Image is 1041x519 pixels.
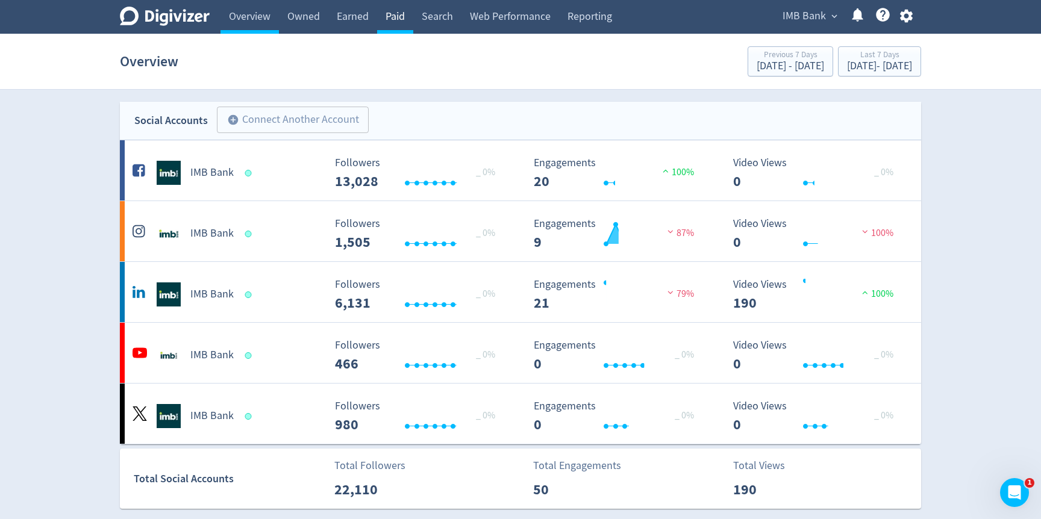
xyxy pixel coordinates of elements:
[727,400,908,432] svg: Video Views 0
[157,404,181,428] img: IMB Bank undefined
[157,282,181,306] img: IMB Bank undefined
[675,349,694,361] span: _ 0%
[157,222,181,246] img: IMB Bank undefined
[1025,478,1034,488] span: 1
[664,288,677,297] img: negative-performance.svg
[664,288,694,300] span: 79%
[227,114,239,126] span: add_circle
[120,201,921,261] a: IMB Bank undefinedIMB Bank Followers --- _ 0% Followers 1,505 Engagements 9 Engagements 9 87% Vid...
[120,42,178,81] h1: Overview
[727,218,908,250] svg: Video Views 0
[217,107,369,133] button: Connect Another Account
[859,288,893,300] span: 100%
[190,348,234,362] h5: IMB Bank
[329,218,510,250] svg: Followers ---
[134,112,208,129] div: Social Accounts
[533,479,602,500] p: 50
[120,323,921,383] a: IMB Bank undefinedIMB Bank Followers --- _ 0% Followers 466 Engagements 0 Engagements 0 _ 0% Vide...
[757,51,824,61] div: Previous 7 Days
[157,343,181,367] img: IMB Bank undefined
[859,227,871,236] img: negative-performance.svg
[838,46,921,76] button: Last 7 Days[DATE]- [DATE]
[757,61,824,72] div: [DATE] - [DATE]
[476,349,495,361] span: _ 0%
[208,108,369,133] a: Connect Another Account
[245,413,255,420] span: Data last synced: 20 Aug 2025, 3:02pm (AEST)
[528,157,708,189] svg: Engagements 20
[329,279,510,311] svg: Followers ---
[190,166,234,180] h5: IMB Bank
[120,140,921,200] a: IMB Bank undefinedIMB Bank Followers --- _ 0% Followers 13,028 Engagements 20 Engagements 20 100%...
[329,400,510,432] svg: Followers ---
[829,11,840,22] span: expand_more
[874,409,893,421] span: _ 0%
[733,479,802,500] p: 190
[660,166,694,178] span: 100%
[528,218,708,250] svg: Engagements 9
[245,291,255,298] span: Data last synced: 21 Aug 2025, 7:01am (AEST)
[528,279,708,311] svg: Engagements 21
[190,226,234,241] h5: IMB Bank
[847,51,912,61] div: Last 7 Days
[847,61,912,72] div: [DATE] - [DATE]
[528,340,708,371] svg: Engagements 0
[660,166,672,175] img: positive-performance.svg
[778,7,840,26] button: IMB Bank
[727,340,908,371] svg: Video Views 0
[190,287,234,302] h5: IMB Bank
[664,227,677,236] img: negative-performance.svg
[245,231,255,237] span: Data last synced: 21 Aug 2025, 7:02am (AEST)
[329,340,510,371] svg: Followers ---
[859,227,893,239] span: 100%
[727,279,908,311] svg: Video Views 190
[134,470,326,488] div: Total Social Accounts
[664,227,694,239] span: 87%
[533,458,621,474] p: Total Engagements
[120,262,921,322] a: IMB Bank undefinedIMB Bank Followers --- _ 0% Followers 6,131 Engagements 21 Engagements 21 79% V...
[120,384,921,444] a: IMB Bank undefinedIMB Bank Followers --- _ 0% Followers 980 Engagements 0 Engagements 0 _ 0% Vide...
[783,7,826,26] span: IMB Bank
[727,157,908,189] svg: Video Views 0
[476,288,495,300] span: _ 0%
[859,288,871,297] img: positive-performance.svg
[874,166,893,178] span: _ 0%
[476,227,495,239] span: _ 0%
[329,157,510,189] svg: Followers ---
[334,458,405,474] p: Total Followers
[476,409,495,421] span: _ 0%
[675,409,694,421] span: _ 0%
[874,349,893,361] span: _ 0%
[1000,478,1029,507] iframe: Intercom live chat
[157,161,181,185] img: IMB Bank undefined
[190,409,234,423] h5: IMB Bank
[245,352,255,359] span: Data last synced: 21 Aug 2025, 4:02am (AEST)
[528,400,708,432] svg: Engagements 0
[748,46,833,76] button: Previous 7 Days[DATE] - [DATE]
[334,479,404,500] p: 22,110
[245,170,255,176] span: Data last synced: 21 Aug 2025, 9:02am (AEST)
[733,458,802,474] p: Total Views
[476,166,495,178] span: _ 0%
